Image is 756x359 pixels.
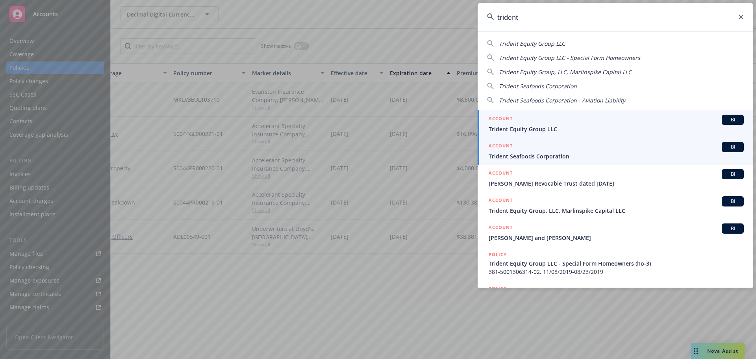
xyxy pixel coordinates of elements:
[489,152,744,160] span: Trident Seafoods Corporation
[478,246,753,280] a: POLICYTrident Equity Group LLC - Special Form Homeowners (ho-3)381-5001306314-02, 11/08/2019-08/2...
[499,82,577,90] span: Trident Seafoods Corporation
[725,171,741,178] span: BI
[489,223,513,233] h5: ACCOUNT
[489,196,513,206] h5: ACCOUNT
[489,285,507,292] h5: POLICY
[478,138,753,165] a: ACCOUNTBITrident Seafoods Corporation
[489,234,744,242] span: [PERSON_NAME] and [PERSON_NAME]
[478,110,753,138] a: ACCOUNTBITrident Equity Group LLC
[478,3,753,31] input: Search...
[499,40,565,47] span: Trident Equity Group LLC
[725,116,741,123] span: BI
[489,142,513,151] h5: ACCOUNT
[499,54,640,61] span: Trident Equity Group LLC - Special Form Homeowners
[489,179,744,188] span: [PERSON_NAME] Revocable Trust dated [DATE]
[478,219,753,246] a: ACCOUNTBI[PERSON_NAME] and [PERSON_NAME]
[489,259,744,268] span: Trident Equity Group LLC - Special Form Homeowners (ho-3)
[478,165,753,192] a: ACCOUNTBI[PERSON_NAME] Revocable Trust dated [DATE]
[489,206,744,215] span: Trident Equity Group, LLC, Marlinspike Capital LLC
[489,268,744,276] span: 381-5001306314-02, 11/08/2019-08/23/2019
[725,143,741,151] span: BI
[489,169,513,179] h5: ACCOUNT
[499,68,632,76] span: Trident Equity Group, LLC, Marlinspike Capital LLC
[478,192,753,219] a: ACCOUNTBITrident Equity Group, LLC, Marlinspike Capital LLC
[489,251,507,259] h5: POLICY
[725,198,741,205] span: BI
[489,125,744,133] span: Trident Equity Group LLC
[478,280,753,314] a: POLICY
[725,225,741,232] span: BI
[499,97,625,104] span: Trident Seafoods Corporation - Aviation Liability
[489,115,513,124] h5: ACCOUNT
